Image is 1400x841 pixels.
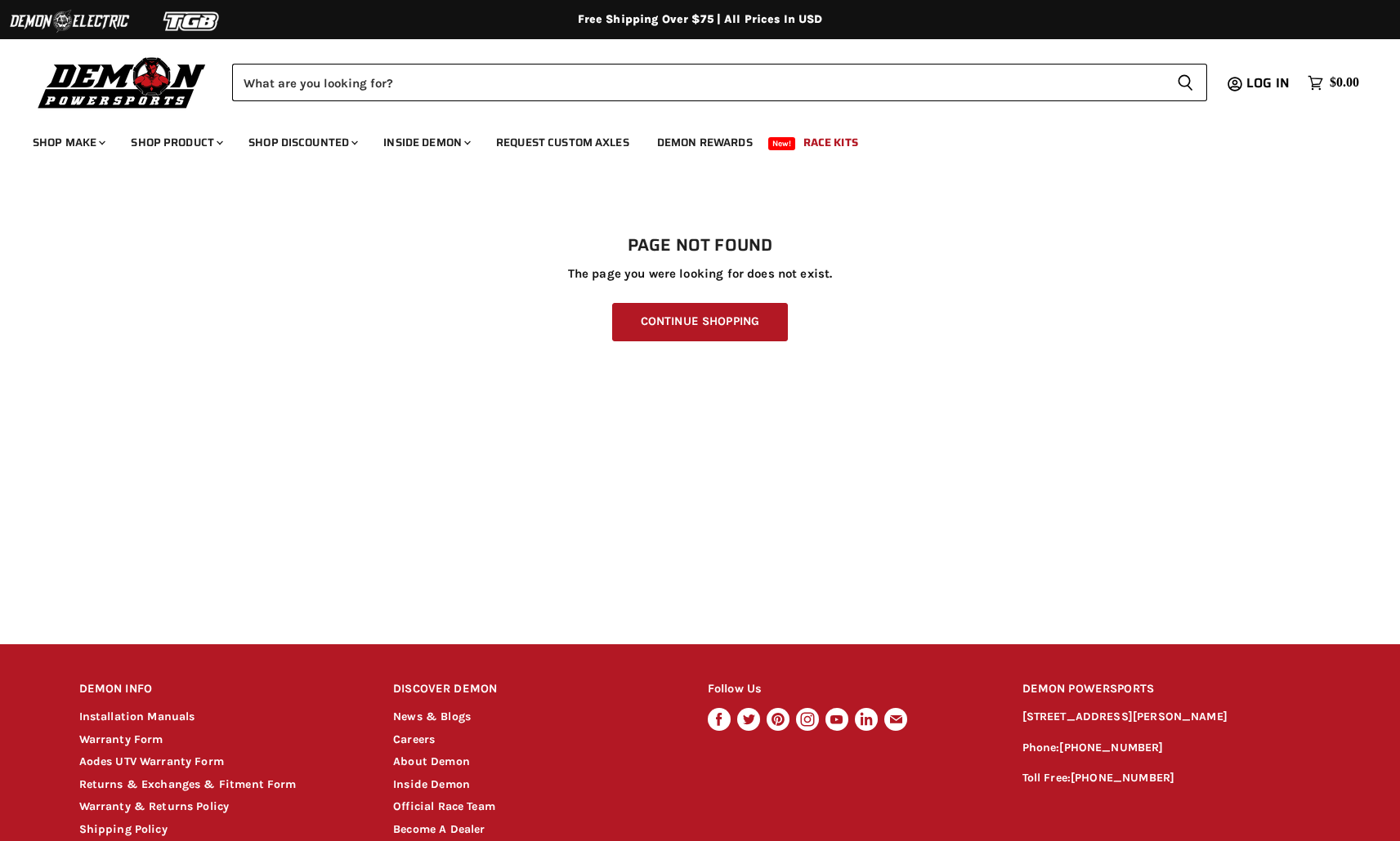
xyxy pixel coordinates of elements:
[645,126,765,159] a: Demon Rewards
[119,126,233,159] a: Shop Product
[79,754,224,768] a: Aodes UTV Warranty Form
[393,799,495,813] a: Official Race Team
[1164,64,1207,101] button: Search
[79,732,163,746] a: Warranty Form
[1022,739,1322,758] p: Phone:
[484,126,642,159] a: Request Custom Axles
[393,670,677,709] h2: DISCOVER DEMON
[79,236,1322,256] h1: Page not found
[1022,670,1322,709] h2: DEMON POWERSPORTS
[708,670,991,709] h2: Follow Us
[1246,73,1290,93] span: Log in
[791,126,870,159] a: Race Kits
[232,64,1164,101] input: Search
[1239,76,1299,91] a: Log in
[20,119,1355,159] ul: Main menu
[131,6,253,37] img: TGB Logo 2
[20,126,115,159] a: Shop Make
[8,6,131,37] img: Demon Electric Logo 2
[33,53,212,111] img: Demon Powersports
[393,710,471,723] a: News & Blogs
[79,777,297,791] a: Returns & Exchanges & Fitment Form
[47,12,1354,27] div: Free Shipping Over $75 | All Prices In USD
[393,822,485,836] a: Become A Dealer
[1071,771,1174,785] a: [PHONE_NUMBER]
[612,303,788,341] a: Continue Shopping
[79,822,168,836] a: Shipping Policy
[79,670,363,709] h2: DEMON INFO
[768,137,796,150] span: New!
[393,777,470,791] a: Inside Demon
[1022,708,1322,727] p: [STREET_ADDRESS][PERSON_NAME]
[1059,741,1163,754] a: [PHONE_NUMBER]
[79,267,1322,281] p: The page you were looking for does not exist.
[371,126,481,159] a: Inside Demon
[79,710,195,723] a: Installation Manuals
[1299,71,1367,95] a: $0.00
[393,732,435,746] a: Careers
[1022,769,1322,788] p: Toll Free:
[232,64,1207,101] form: Product
[1330,75,1359,91] span: $0.00
[236,126,368,159] a: Shop Discounted
[393,754,470,768] a: About Demon
[79,799,230,813] a: Warranty & Returns Policy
